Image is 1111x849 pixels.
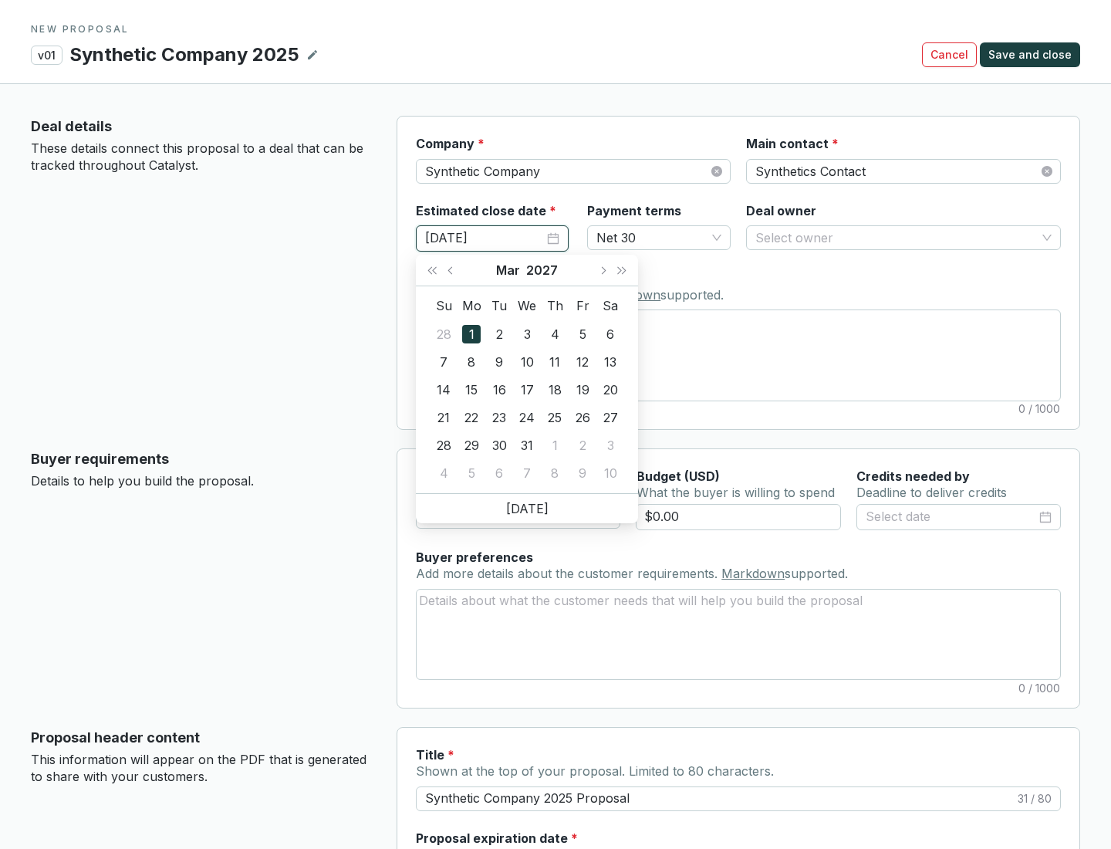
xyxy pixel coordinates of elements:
[434,408,453,427] div: 21
[541,348,569,376] td: 2027-03-11
[425,228,544,249] input: Select date
[573,353,592,371] div: 12
[980,42,1080,67] button: Save and close
[541,431,569,459] td: 2027-04-01
[485,348,513,376] td: 2027-03-09
[596,348,624,376] td: 2027-03-13
[573,436,592,455] div: 2
[660,287,724,303] span: supported.
[573,325,592,343] div: 5
[485,376,513,404] td: 2027-03-16
[490,464,508,482] div: 6
[416,202,556,219] label: Estimated close date
[587,202,681,219] label: Payment terms
[462,381,481,399] div: 15
[601,408,620,427] div: 27
[430,293,458,320] th: Su
[601,381,620,399] div: 20
[518,436,536,455] div: 31
[31,727,372,749] p: Proposal header content
[506,501,549,516] a: [DATE]
[746,202,816,219] label: Deal owner
[31,140,372,174] p: These details connect this proposal to a deal that can be tracked throughout Catalyst.
[422,255,442,286] button: Last year (Control + left)
[601,464,620,482] div: 10
[569,320,596,348] td: 2027-03-05
[513,459,541,487] td: 2027-04-07
[593,255,613,286] button: Next month (PageDown)
[785,566,848,581] span: supported.
[569,348,596,376] td: 2027-03-12
[601,325,620,343] div: 6
[569,376,596,404] td: 2027-03-19
[458,348,485,376] td: 2027-03-08
[596,459,624,487] td: 2027-04-10
[746,135,839,152] label: Main contact
[490,325,508,343] div: 2
[513,320,541,348] td: 2027-03-03
[430,348,458,376] td: 2027-03-07
[434,381,453,399] div: 14
[513,348,541,376] td: 2027-03-10
[430,459,458,487] td: 2027-04-04
[721,566,785,581] a: Markdown
[518,408,536,427] div: 24
[1042,166,1052,177] span: close-circle
[545,408,564,427] div: 25
[462,325,481,343] div: 1
[601,436,620,455] div: 3
[416,746,454,763] label: Title
[612,255,632,286] button: Next year (Control + right)
[485,404,513,431] td: 2027-03-23
[988,47,1072,63] span: Save and close
[596,376,624,404] td: 2027-03-20
[526,255,558,286] button: Choose a year
[545,436,564,455] div: 1
[596,226,721,249] span: Net 30
[866,507,1036,527] input: Select date
[485,293,513,320] th: Tu
[545,464,564,482] div: 8
[541,404,569,431] td: 2027-03-25
[31,116,372,137] p: Deal details
[425,160,721,183] span: Synthetic Company
[513,293,541,320] th: We
[569,404,596,431] td: 2027-03-26
[490,353,508,371] div: 9
[545,381,564,399] div: 18
[430,320,458,348] td: 2027-02-28
[573,381,592,399] div: 19
[518,464,536,482] div: 7
[545,353,564,371] div: 11
[458,376,485,404] td: 2027-03-15
[458,320,485,348] td: 2027-03-01
[755,160,1052,183] span: Synthetics Contact
[569,431,596,459] td: 2027-04-02
[430,404,458,431] td: 2027-03-21
[462,408,481,427] div: 22
[485,320,513,348] td: 2027-03-02
[569,293,596,320] th: Fr
[458,293,485,320] th: Mo
[569,459,596,487] td: 2027-04-09
[596,293,624,320] th: Sa
[513,404,541,431] td: 2027-03-24
[596,320,624,348] td: 2027-03-06
[442,255,462,286] button: Previous month (PageUp)
[930,47,968,63] span: Cancel
[490,381,508,399] div: 16
[922,42,977,67] button: Cancel
[513,376,541,404] td: 2027-03-17
[31,473,372,490] p: Details to help you build the proposal.
[541,293,569,320] th: Th
[434,464,453,482] div: 4
[541,320,569,348] td: 2027-03-04
[462,353,481,371] div: 8
[69,42,300,68] p: Synthetic Company 2025
[513,431,541,459] td: 2027-03-31
[416,549,533,566] label: Buyer preferences
[416,763,774,779] span: Shown at the top of your proposal. Limited to 80 characters.
[601,353,620,371] div: 13
[856,468,970,485] label: Credits needed by
[541,376,569,404] td: 2027-03-18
